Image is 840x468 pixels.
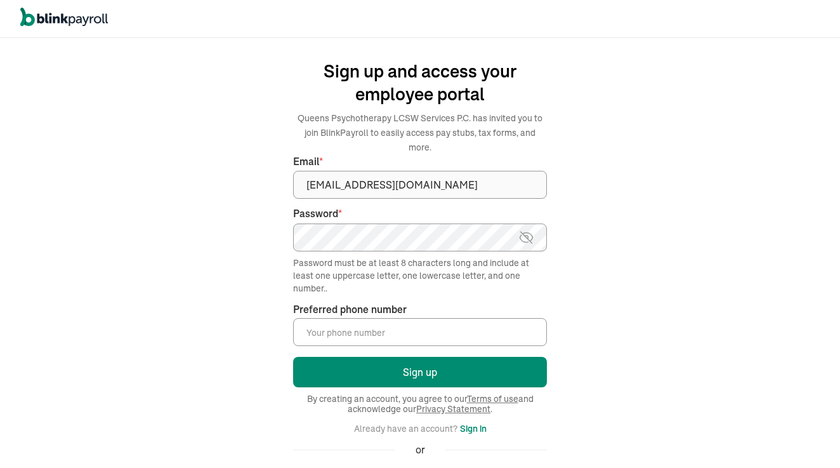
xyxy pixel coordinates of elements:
span: Queens Psychotherapy LCSW Services P.C. has invited you to join BlinkPayroll to easily access pay... [298,112,542,153]
span: By creating an account, you agree to our and acknowledge our . [293,394,547,414]
a: Terms of use [467,393,518,404]
label: Password [293,206,547,221]
span: or [416,443,425,457]
h1: Sign up and access your employee portal [293,60,547,105]
input: Your phone number [293,318,547,346]
button: Sign in [460,421,487,436]
button: Sign up [293,357,547,387]
span: Already have an account? [354,423,457,434]
input: Your email address [293,171,547,199]
img: eye [518,230,534,245]
div: Password must be at least 8 characters long and include at least one uppercase letter, one lowerc... [293,257,547,295]
label: Preferred phone number [293,302,407,317]
a: Privacy Statement [416,403,490,415]
img: logo [20,8,108,27]
label: Email [293,154,547,169]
